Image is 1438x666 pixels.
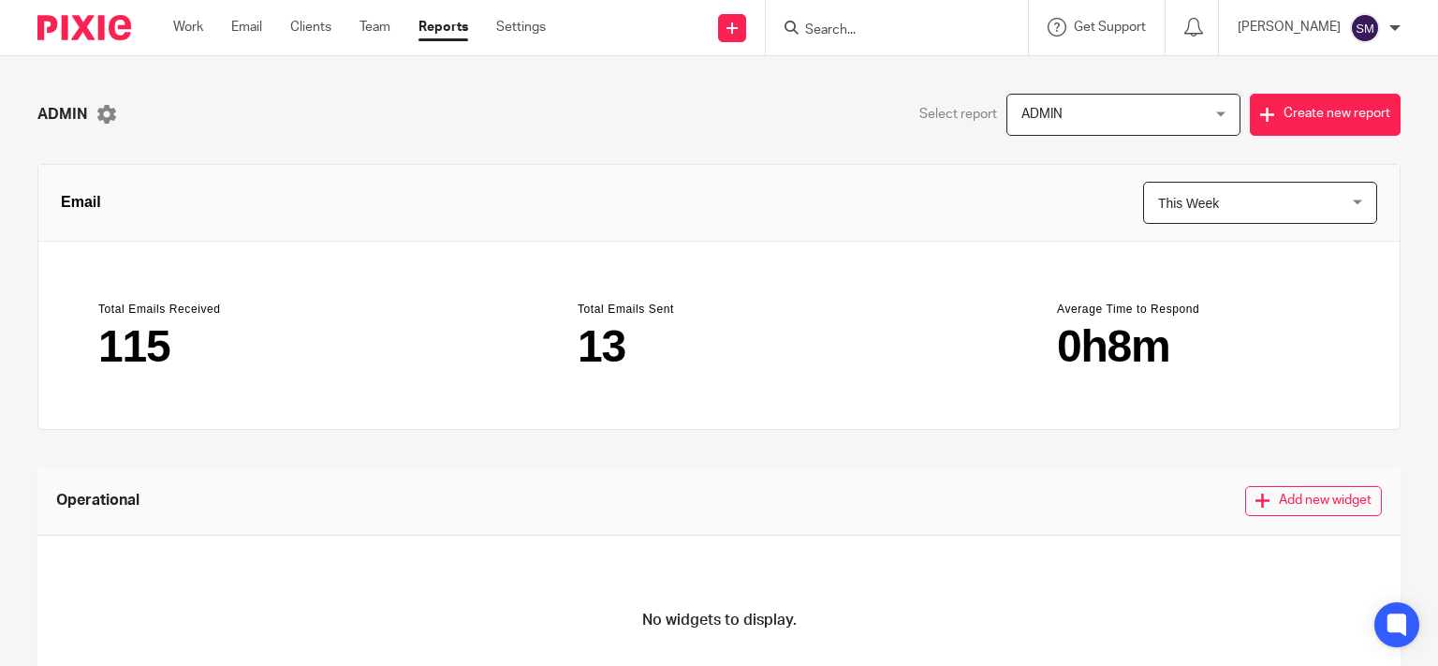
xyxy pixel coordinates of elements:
header: Total Emails Sent [578,302,860,317]
span: ADMIN [37,104,88,126]
a: Reports [418,18,468,37]
a: Team [359,18,390,37]
span: Email [61,191,101,214]
img: svg%3E [1350,13,1380,43]
input: Search [803,22,972,39]
a: Work [173,18,203,37]
button: Add new widget [1245,486,1382,516]
main: 0h8m [1057,324,1340,369]
a: Clients [290,18,331,37]
span: Get Support [1074,21,1146,34]
header: Average Time to Respond [1057,302,1340,317]
img: Pixie [37,15,131,40]
button: Create new report [1250,94,1401,136]
span: ADMIN [1021,108,1063,121]
p: [PERSON_NAME] [1238,18,1341,37]
span: Select report [919,105,997,124]
main: 115 [98,324,381,369]
span: Operational [56,490,139,511]
a: Settings [496,18,546,37]
header: Total Emails Received [98,302,381,317]
span: This Week [1158,196,1219,211]
a: Email [231,18,262,37]
main: 13 [578,324,860,369]
h4: No widgets to display. [642,611,797,630]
